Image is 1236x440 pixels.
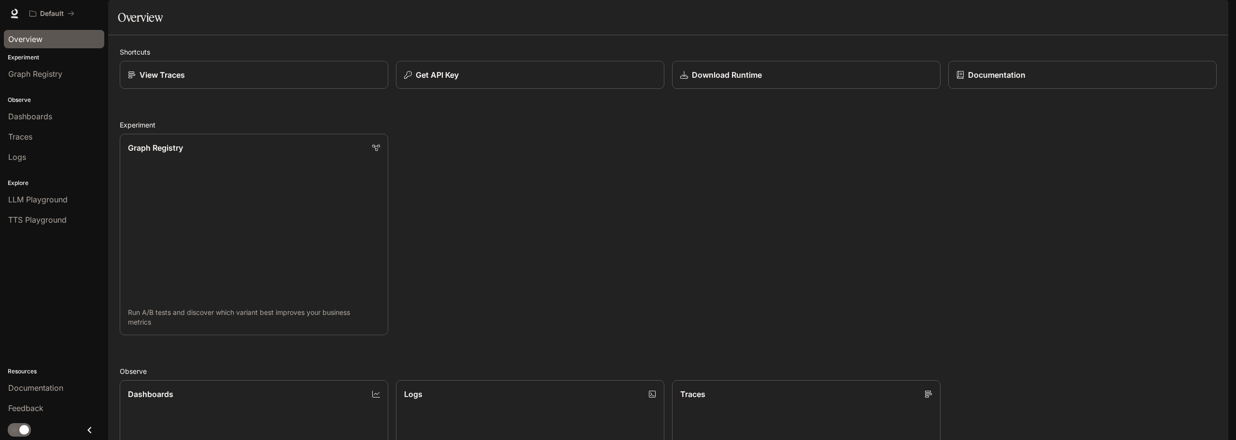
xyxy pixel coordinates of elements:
p: View Traces [140,69,185,81]
h1: Overview [118,8,163,27]
p: Download Runtime [692,69,762,81]
h2: Observe [120,366,1217,376]
button: All workspaces [25,4,79,23]
p: Graph Registry [128,142,183,154]
p: Default [40,10,64,18]
p: Traces [680,388,705,400]
a: View Traces [120,61,388,89]
a: Download Runtime [672,61,941,89]
button: Get API Key [396,61,664,89]
p: Dashboards [128,388,173,400]
h2: Experiment [120,120,1217,130]
p: Get API Key [416,69,459,81]
a: Documentation [948,61,1217,89]
h2: Shortcuts [120,47,1217,57]
a: Graph RegistryRun A/B tests and discover which variant best improves your business metrics [120,134,388,335]
p: Documentation [968,69,1025,81]
p: Run A/B tests and discover which variant best improves your business metrics [128,308,380,327]
p: Logs [404,388,422,400]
